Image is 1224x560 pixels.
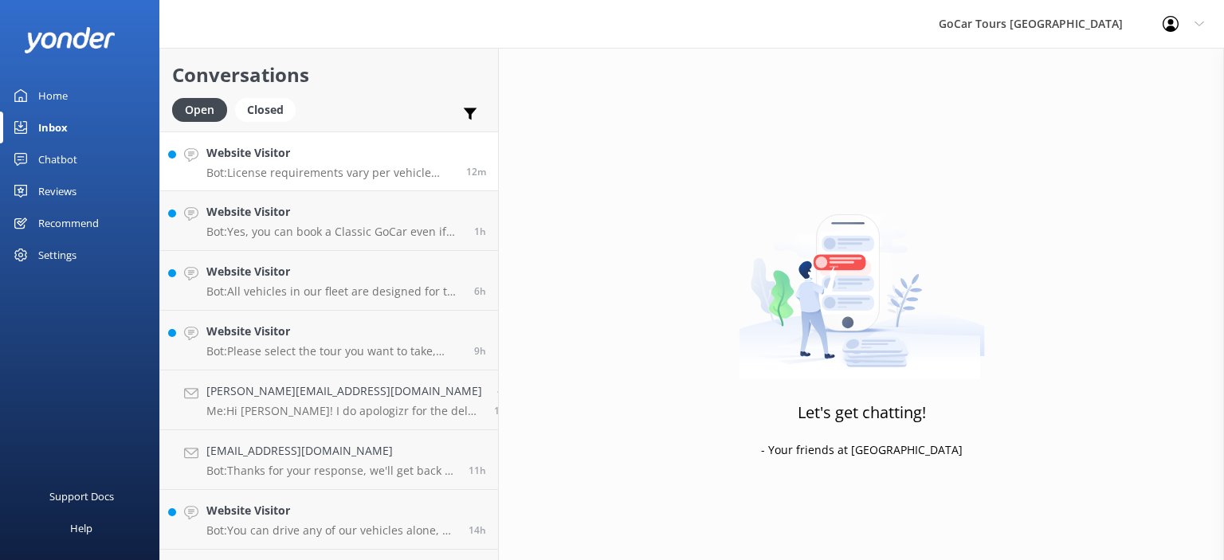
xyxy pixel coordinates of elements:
div: Chatbot [38,143,77,175]
span: Aug 28 2025 03:10pm (UTC -07:00) America/Tijuana [474,284,486,298]
h4: [EMAIL_ADDRESS][DOMAIN_NAME] [206,442,457,460]
h3: Let's get chatting! [798,400,926,425]
span: Aug 28 2025 07:40pm (UTC -07:00) America/Tijuana [474,225,486,238]
a: Website VisitorBot:All vehicles in our fleet are designed for two occupants only. For safety reas... [160,251,498,311]
p: - Your friends at [GEOGRAPHIC_DATA] [761,441,963,459]
h2: Conversations [172,60,486,90]
div: Recommend [38,207,99,239]
a: Website VisitorBot:Yes, you can book a Classic GoCar even if you're just one person. The Classic ... [160,191,498,251]
a: Website VisitorBot:You can drive any of our vehicles alone, as they are designed for two occupant... [160,490,498,550]
h4: [PERSON_NAME][EMAIL_ADDRESS][DOMAIN_NAME] [206,382,482,400]
a: Website VisitorBot:Please select the tour you want to take, then choose the type of vehicle and t... [160,311,498,370]
p: Bot: You can drive any of our vehicles alone, as they are designed for two occupants but can be d... [206,523,457,538]
span: Aug 28 2025 09:50am (UTC -07:00) America/Tijuana [469,464,486,477]
div: Home [38,80,68,112]
a: Website VisitorBot:License requirements vary per vehicle that is available to drive. Please check... [160,131,498,191]
p: Bot: Thanks for your response, we'll get back to you as soon as we can during opening hours. [206,464,457,478]
p: Bot: Please select the tour you want to take, then choose the type of vehicle and the number of c... [206,344,462,358]
img: artwork of a man stealing a conversation from at giant smartphone [739,181,985,380]
h4: Website Visitor [206,203,462,221]
p: Me: Hi [PERSON_NAME]! I do apologizr for the delay in getting a response. Please note that all cu... [206,404,482,418]
p: Bot: License requirements vary per vehicle that is available to drive. Please check the specific ... [206,166,454,180]
span: Aug 28 2025 11:13am (UTC -07:00) America/Tijuana [494,404,512,417]
p: Bot: Yes, you can book a Classic GoCar even if you're just one person. The Classic GoCar is desig... [206,225,462,239]
div: Help [70,512,92,544]
h4: Website Visitor [206,263,462,280]
a: [EMAIL_ADDRESS][DOMAIN_NAME]Bot:Thanks for your response, we'll get back to you as soon as we can... [160,430,498,490]
div: Settings [38,239,76,271]
a: Closed [235,100,304,118]
span: Aug 28 2025 09:27pm (UTC -07:00) America/Tijuana [466,165,486,178]
div: Support Docs [49,480,114,512]
p: Bot: All vehicles in our fleet are designed for two occupants only. For safety reasons, both driv... [206,284,462,299]
h4: Website Visitor [206,323,462,340]
div: Open [172,98,227,122]
div: Closed [235,98,296,122]
h4: Website Visitor [206,144,454,162]
div: Inbox [38,112,68,143]
img: yonder-white-logo.png [24,27,116,53]
span: Aug 28 2025 12:02pm (UTC -07:00) America/Tijuana [474,344,486,358]
a: Open [172,100,235,118]
h4: Website Visitor [206,502,457,519]
span: Aug 28 2025 07:24am (UTC -07:00) America/Tijuana [469,523,486,537]
a: [PERSON_NAME][EMAIL_ADDRESS][DOMAIN_NAME]Me:Hi [PERSON_NAME]! I do apologizr for the delay in get... [160,370,498,430]
div: Reviews [38,175,76,207]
